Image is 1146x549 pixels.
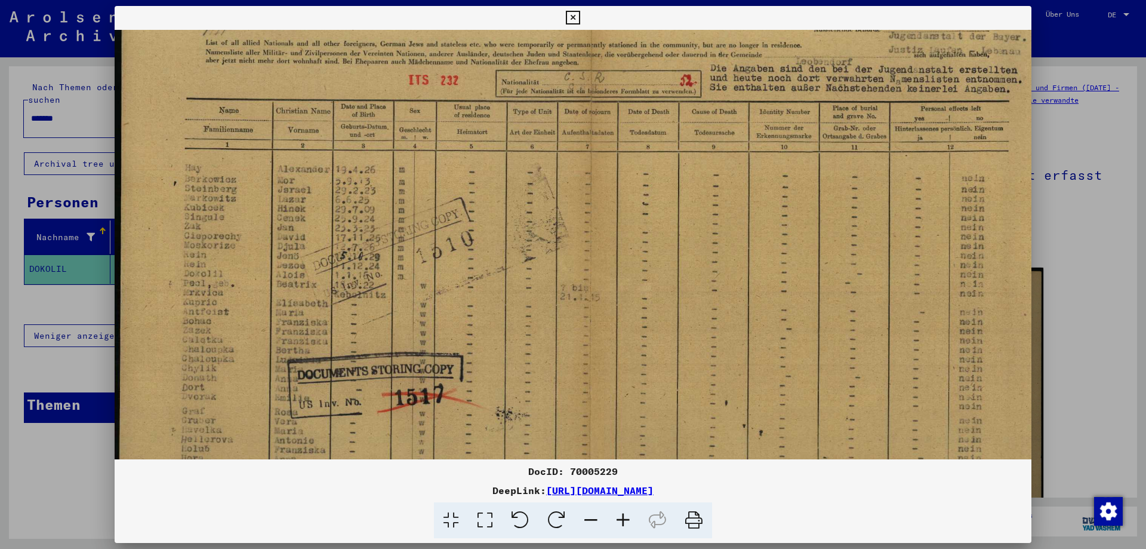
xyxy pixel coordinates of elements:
div: DeepLink: [115,483,1031,498]
a: [URL][DOMAIN_NAME] [546,484,654,496]
div: DocID: 70005229 [115,464,1031,479]
div: Zustimmung ändern [1093,496,1122,525]
img: Zustimmung ändern [1094,497,1123,526]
